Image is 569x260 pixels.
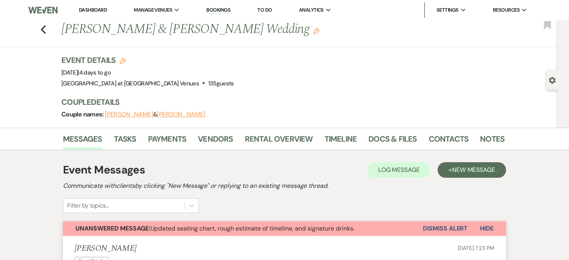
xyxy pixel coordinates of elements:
h5: [PERSON_NAME] [75,244,136,253]
button: [PERSON_NAME] [105,111,153,118]
img: Weven Logo [28,2,58,18]
span: | [78,69,111,76]
a: Contacts [429,133,469,150]
a: Rental Overview [245,133,313,150]
button: Hide [468,221,506,236]
h3: Couple Details [61,97,497,107]
h2: Communicate with clients by clicking "New Message" or replying to an existing message thread. [63,181,506,191]
a: Notes [480,133,504,150]
span: [GEOGRAPHIC_DATA] at [GEOGRAPHIC_DATA] Venues [61,80,199,87]
button: Unanswered Message:Updated seating chart, rough estimate of timeline, and signature drinks. [63,221,423,236]
span: Resources [493,6,520,14]
a: Payments [148,133,187,150]
a: Vendors [198,133,233,150]
a: Messages [63,133,102,150]
span: [DATE] 7:23 PM [458,244,494,251]
button: Edit [313,27,319,34]
span: Hide [480,224,494,232]
span: 4 days to go [79,69,111,76]
span: New Message [452,166,495,174]
button: Dismiss Alert [423,221,468,236]
button: +New Message [438,162,506,178]
span: Manage Venues [134,6,172,14]
button: [PERSON_NAME] [157,111,205,118]
a: Bookings [206,7,230,14]
h3: Event Details [61,55,234,66]
a: Timeline [325,133,357,150]
span: Log Message [378,166,420,174]
span: Analytics [299,6,324,14]
span: [DATE] [61,69,111,76]
a: Dashboard [79,7,107,13]
span: Couple names: [61,110,105,118]
h1: Event Messages [63,162,145,178]
h1: [PERSON_NAME] & [PERSON_NAME] Wedding [61,20,410,39]
strong: Unanswered Message: [75,224,150,232]
span: 135 guests [208,80,234,87]
a: Docs & Files [368,133,417,150]
button: Log Message [367,162,431,178]
button: Open lead details [549,76,556,83]
a: To Do [257,7,272,13]
span: Updated seating chart, rough estimate of timeline, and signature drinks. [75,224,354,232]
span: Settings [436,6,459,14]
a: Tasks [114,133,136,150]
div: Filter by topics... [67,201,109,210]
span: & [105,111,205,118]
